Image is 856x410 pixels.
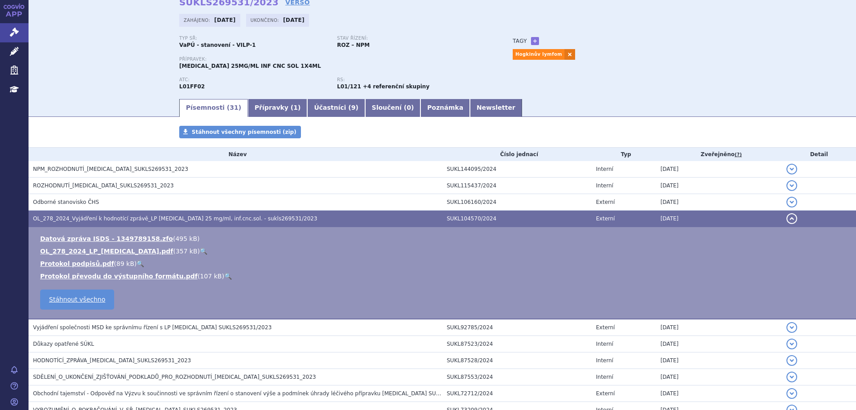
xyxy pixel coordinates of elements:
li: ( ) [40,234,847,243]
button: detail [786,164,797,174]
span: 9 [351,104,356,111]
td: SUKL104570/2024 [442,211,592,227]
td: [DATE] [656,352,782,369]
p: RS: [337,77,486,83]
a: Účastníci (9) [307,99,365,117]
strong: pembrolizumab [337,83,361,90]
td: SUKL115437/2024 [442,178,592,194]
td: [DATE] [656,369,782,385]
span: HODNOTÍCÍ_ZPRÁVA_KEYTRUDA_SUKLS269531_2023 [33,357,191,364]
button: detail [786,213,797,224]
span: Odborné stanovisko ČHS [33,199,99,205]
a: 🔍 [224,273,232,280]
td: [DATE] [656,211,782,227]
button: detail [786,322,797,333]
th: Typ [592,148,656,161]
span: Interní [596,357,613,364]
strong: [DATE] [214,17,236,23]
button: detail [786,355,797,366]
span: Externí [596,324,615,331]
span: SDĚLENÍ_O_UKONČENÍ_ZJIŠŤOVÁNÍ_PODKLADŮ_PRO_ROZHODNUTÍ_KEYTRUDA_SUKLS269531_2023 [33,374,316,380]
span: 31 [230,104,238,111]
a: Newsletter [470,99,522,117]
p: Stav řízení: [337,36,486,41]
span: Vyjádření společnosti MSD ke správnímu řízení s LP Keytruda SUKLS269531/2023 [33,324,272,331]
td: [DATE] [656,161,782,178]
p: Typ SŘ: [179,36,328,41]
th: Zveřejněno [656,148,782,161]
td: SUKL106160/2024 [442,194,592,211]
span: Interní [596,374,613,380]
span: Ukončeno: [251,17,281,24]
td: [DATE] [656,385,782,402]
td: [DATE] [656,319,782,336]
td: SUKL87528/2024 [442,352,592,369]
span: Externí [596,215,615,222]
a: Přípravky (1) [248,99,307,117]
span: Zahájeno: [184,17,212,24]
span: Důkazy opatřené SÚKL [33,341,94,347]
button: detail [786,388,797,399]
td: SUKL144095/2024 [442,161,592,178]
strong: ROZ – NPM [337,42,370,48]
th: Název [29,148,442,161]
span: Externí [596,390,615,397]
span: 495 kB [175,235,197,242]
button: detail [786,372,797,382]
td: [DATE] [656,336,782,352]
span: Interní [596,182,613,189]
td: SUKL72712/2024 [442,385,592,402]
span: Obchodní tajemství - Odpověď na Výzvu k součinnosti ve správním řízení o stanovení výše a podmíne... [33,390,481,397]
span: 0 [407,104,411,111]
a: 🔍 [136,260,144,267]
a: Hogkinův lymfom [513,49,564,60]
a: Stáhnout všechno [40,290,114,310]
strong: +4 referenční skupiny [363,83,429,90]
a: OL_278_2024_LP_[MEDICAL_DATA].pdf [40,248,173,255]
span: NPM_ROZHODNUTÍ_KEYTRUDA_SUKLS269531_2023 [33,166,188,172]
span: 357 kB [176,248,198,255]
td: SUKL92785/2024 [442,319,592,336]
li: ( ) [40,272,847,281]
a: Sloučení (0) [365,99,420,117]
span: 1 [293,104,298,111]
span: 89 kB [116,260,134,267]
p: ATC: [179,77,328,83]
strong: PEMBROLIZUMAB [179,83,205,90]
strong: VaPÚ - stanovení - VILP-1 [179,42,256,48]
td: [DATE] [656,194,782,211]
a: Poznámka [420,99,470,117]
button: detail [786,339,797,349]
span: [MEDICAL_DATA] 25MG/ML INF CNC SOL 1X4ML [179,63,321,69]
a: Protokol převodu do výstupního formátu.pdf [40,273,198,280]
span: OL_278_2024_Vyjádření k hodnotící zprávě_LP KEYTRUDA 25 mg/ml, inf.cnc.sol. - sukls269531/2023 [33,215,317,222]
span: Stáhnout všechny písemnosti (zip) [192,129,296,135]
li: ( ) [40,259,847,268]
a: Písemnosti (31) [179,99,248,117]
a: + [531,37,539,45]
span: 107 kB [200,273,222,280]
a: 🔍 [200,248,207,255]
button: detail [786,180,797,191]
li: ( ) [40,247,847,256]
span: ROZHODNUTÍ_KEYTRUDA_SUKLS269531_2023 [33,182,174,189]
a: Datová zpráva ISDS - 1349789158.zfo [40,235,173,242]
span: Interní [596,166,613,172]
span: Interní [596,341,613,347]
td: SUKL87523/2024 [442,336,592,352]
th: Číslo jednací [442,148,592,161]
h3: Tagy [513,36,527,46]
a: Protokol podpisů.pdf [40,260,114,267]
td: [DATE] [656,178,782,194]
a: Stáhnout všechny písemnosti (zip) [179,126,301,138]
th: Detail [782,148,856,161]
button: detail [786,197,797,207]
strong: [DATE] [283,17,305,23]
abbr: (?) [735,152,742,158]
td: SUKL87553/2024 [442,369,592,385]
span: Externí [596,199,615,205]
p: Přípravek: [179,57,495,62]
